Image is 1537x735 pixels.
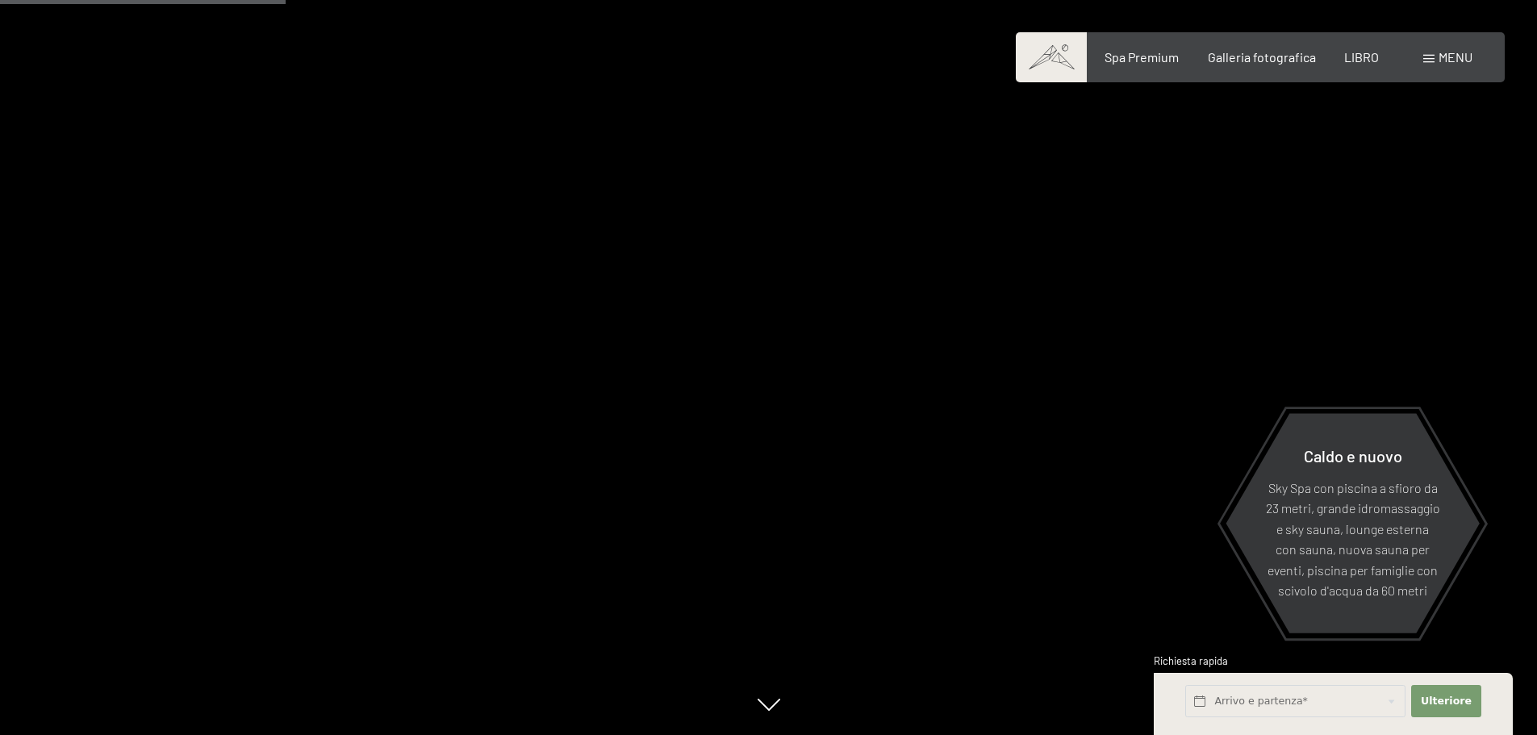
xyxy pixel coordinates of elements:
[1421,695,1472,707] font: Ulteriore
[1411,685,1481,718] button: Ulteriore
[1304,445,1402,465] font: Caldo e nuovo
[1208,49,1316,65] a: Galleria fotografica
[1105,49,1179,65] a: Spa Premium
[1225,412,1481,634] a: Caldo e nuovo Sky Spa con piscina a sfioro da 23 metri, grande idromassaggio e sky sauna, lounge ...
[1344,49,1379,65] a: LIBRO
[1439,49,1472,65] font: menu
[1154,654,1228,667] font: Richiesta rapida
[1266,479,1440,598] font: Sky Spa con piscina a sfioro da 23 metri, grande idromassaggio e sky sauna, lounge esterna con sa...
